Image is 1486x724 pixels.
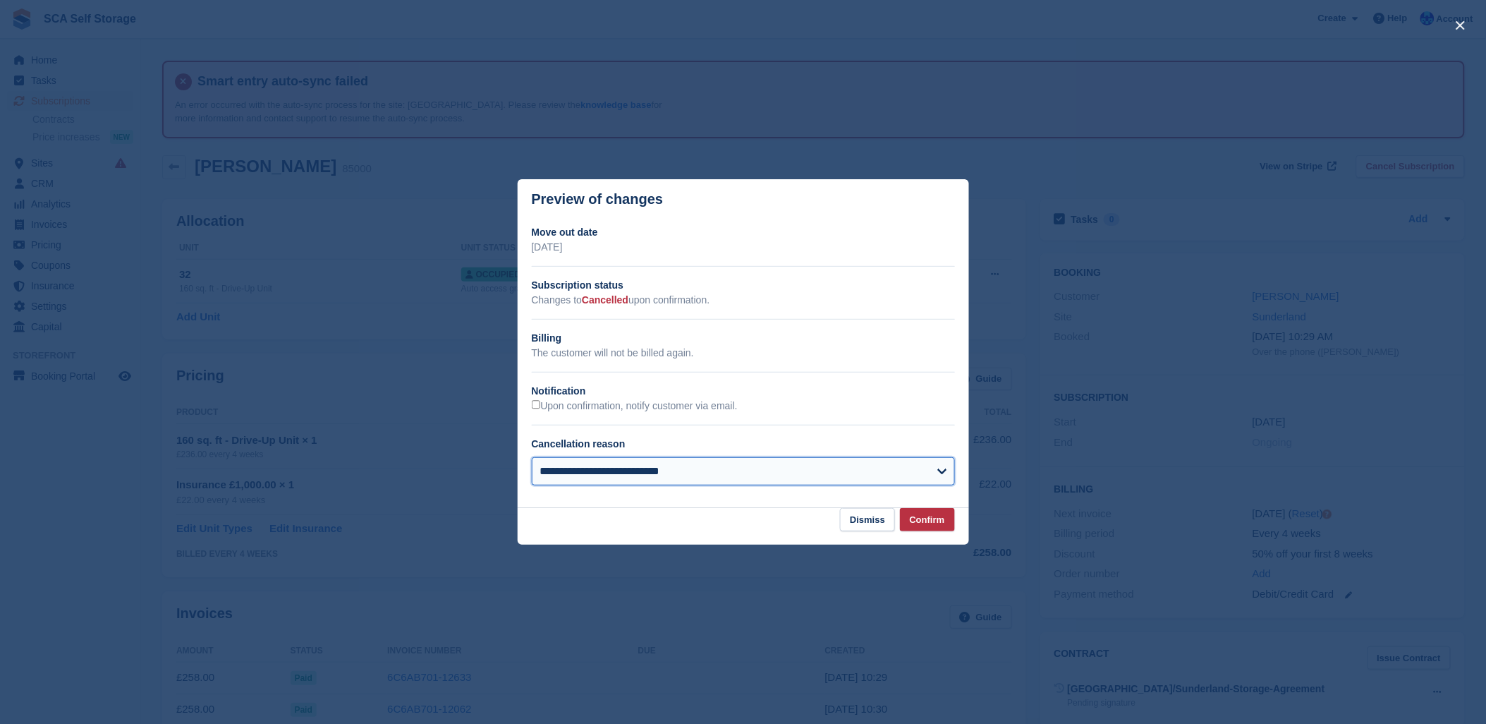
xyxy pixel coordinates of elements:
[1449,14,1472,37] button: close
[532,400,541,409] input: Upon confirmation, notify customer via email.
[532,293,955,308] p: Changes to upon confirmation.
[532,240,955,255] p: [DATE]
[532,225,955,240] h2: Move out date
[532,346,955,361] p: The customer will not be billed again.
[900,508,955,531] button: Confirm
[532,278,955,293] h2: Subscription status
[582,294,628,306] span: Cancelled
[532,191,664,207] p: Preview of changes
[532,438,626,450] label: Cancellation reason
[532,331,955,346] h2: Billing
[840,508,895,531] button: Dismiss
[532,400,738,413] label: Upon confirmation, notify customer via email.
[532,384,955,399] h2: Notification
